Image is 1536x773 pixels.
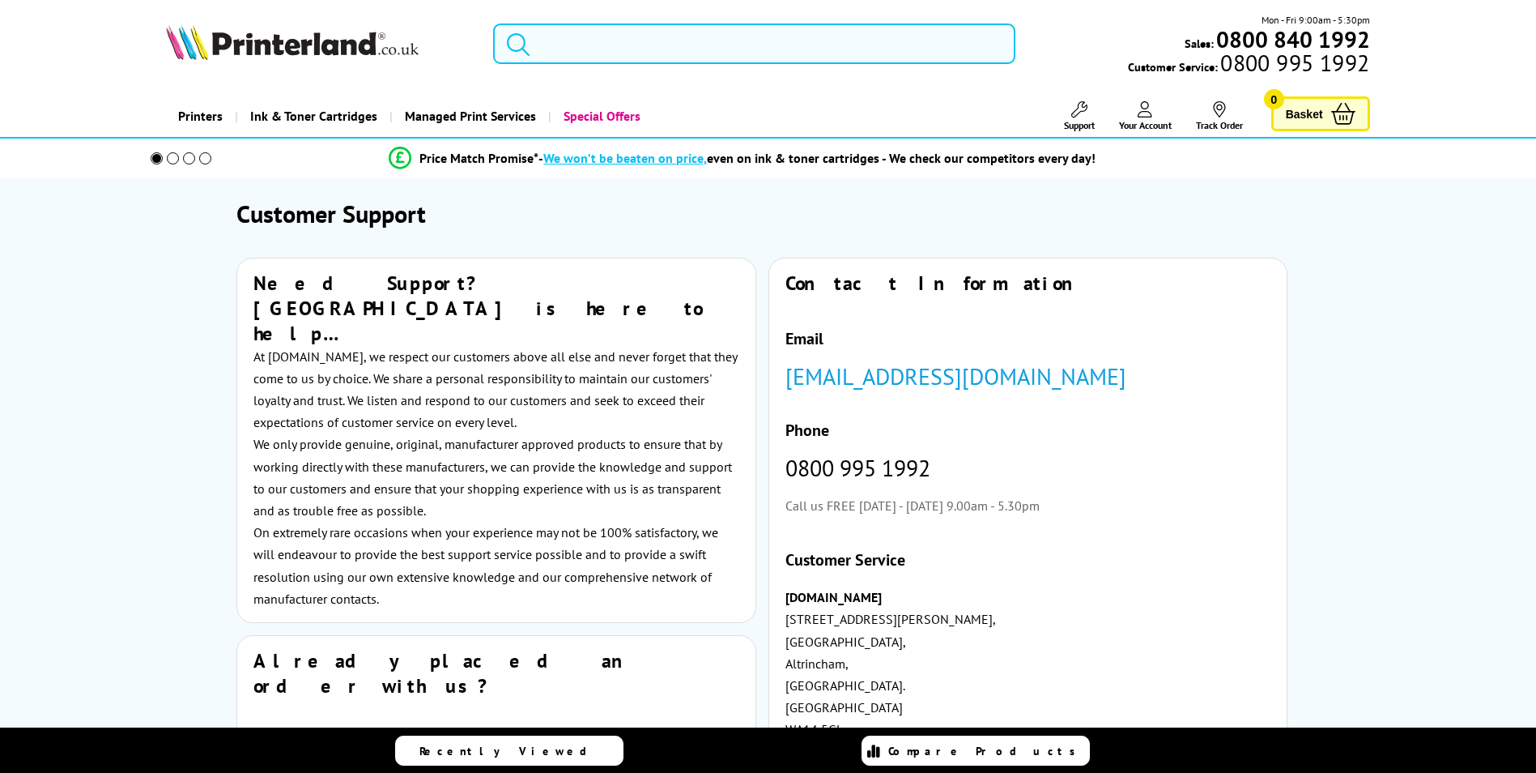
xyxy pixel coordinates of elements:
h2: Contact Information [785,271,1271,296]
a: [EMAIL_ADDRESS][DOMAIN_NAME] [785,361,1126,391]
span: Sales: [1185,36,1214,51]
strong: [DOMAIN_NAME] [785,589,882,605]
a: Ink & Toner Cartridges [235,96,389,137]
a: Compare Products [862,736,1090,766]
a: Printers [166,96,235,137]
span: Customer Service: [1128,55,1369,75]
span: Your Account [1119,119,1172,131]
a: 0800 840 1992 [1214,32,1370,47]
a: Printerland Logo [166,24,473,63]
p: On extremely rare occasions when your experience may not be 100% satisfactory, we will endeavour ... [253,522,739,610]
span: Price Match Promise* [419,150,538,166]
h4: Phone [785,420,1271,441]
span: Support [1064,119,1095,131]
a: Your Account [1119,101,1172,131]
p: 0800 995 1992 [785,457,1271,479]
span: We won’t be beaten on price, [543,150,707,166]
a: Support [1064,101,1095,131]
span: Basket [1286,103,1323,125]
span: 0800 995 1992 [1218,55,1369,70]
a: Basket 0 [1271,96,1370,131]
a: Special Offers [548,96,653,137]
h3: Already placed an order with us? [253,648,739,698]
h4: Customer Service [785,549,1271,570]
span: Ink & Toner Cartridges [250,96,377,137]
a: Track Order [1196,101,1243,131]
p: At [DOMAIN_NAME], we respect our customers above all else and never forget that they come to us b... [253,346,739,434]
a: Recently Viewed [395,736,623,766]
span: Compare Products [888,744,1084,758]
h2: Need Support? [GEOGRAPHIC_DATA] is here to help… [253,271,739,346]
span: Mon - Fri 9:00am - 5:30pm [1262,12,1370,28]
h4: Email [785,328,1271,349]
div: - even on ink & toner cartridges - We check our competitors every day! [538,150,1096,166]
li: modal_Promise [129,144,1357,173]
h1: Customer Support [236,198,1300,229]
p: We only provide genuine, original, manufacturer approved products to ensure that by working direc... [253,433,739,522]
b: 0800 840 1992 [1216,24,1370,54]
span: 0 [1264,89,1284,109]
span: Recently Viewed [419,744,603,758]
p: Call us FREE [DATE] - [DATE] 9.00am - 5.30pm [785,495,1271,517]
a: Managed Print Services [389,96,548,137]
img: Printerland Logo [166,24,419,60]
